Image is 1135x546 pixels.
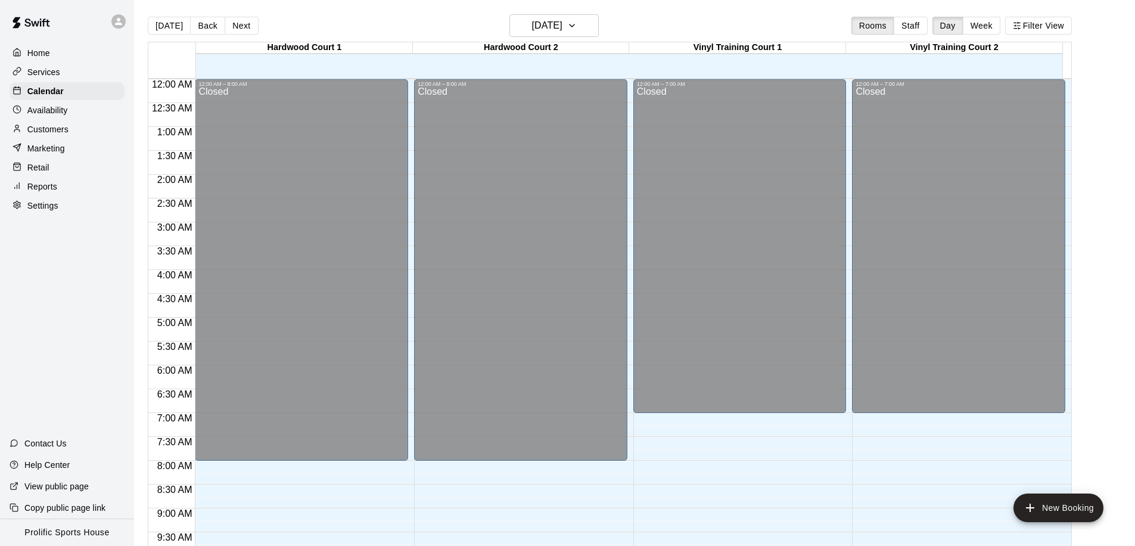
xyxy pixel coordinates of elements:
[27,123,69,135] p: Customers
[10,178,125,196] a: Reports
[413,42,629,54] div: Hardwood Court 2
[633,79,847,413] div: 12:00 AM – 7:00 AM: Closed
[27,47,50,59] p: Home
[418,87,624,465] div: Closed
[27,66,60,78] p: Services
[154,508,195,519] span: 9:00 AM
[154,127,195,137] span: 1:00 AM
[894,17,928,35] button: Staff
[10,197,125,215] a: Settings
[190,17,225,35] button: Back
[154,342,195,352] span: 5:30 AM
[418,81,624,87] div: 12:00 AM – 8:00 AM
[852,79,1065,413] div: 12:00 AM – 7:00 AM: Closed
[27,200,58,212] p: Settings
[225,17,258,35] button: Next
[637,81,843,87] div: 12:00 AM – 7:00 AM
[154,270,195,280] span: 4:00 AM
[154,461,195,471] span: 8:00 AM
[10,120,125,138] a: Customers
[629,42,845,54] div: Vinyl Training Court 1
[198,87,405,465] div: Closed
[963,17,1000,35] button: Week
[27,104,68,116] p: Availability
[149,79,195,89] span: 12:00 AM
[27,162,49,173] p: Retail
[148,17,191,35] button: [DATE]
[24,438,67,449] p: Contact Us
[532,17,562,34] h6: [DATE]
[10,44,125,62] a: Home
[414,79,627,461] div: 12:00 AM – 8:00 AM: Closed
[154,175,195,185] span: 2:00 AM
[154,318,195,328] span: 5:00 AM
[154,365,195,376] span: 6:00 AM
[27,142,65,154] p: Marketing
[154,437,195,447] span: 7:30 AM
[24,459,70,471] p: Help Center
[10,139,125,157] a: Marketing
[856,81,1062,87] div: 12:00 AM – 7:00 AM
[10,101,125,119] a: Availability
[637,87,843,417] div: Closed
[27,181,57,193] p: Reports
[24,480,89,492] p: View public page
[154,294,195,304] span: 4:30 AM
[1013,494,1103,522] button: add
[195,79,408,461] div: 12:00 AM – 8:00 AM: Closed
[198,81,405,87] div: 12:00 AM – 8:00 AM
[196,42,412,54] div: Hardwood Court 1
[24,502,105,514] p: Copy public page link
[27,85,64,97] p: Calendar
[856,87,1062,417] div: Closed
[154,246,195,256] span: 3:30 AM
[154,485,195,495] span: 8:30 AM
[24,526,109,539] p: Prolific Sports House
[154,413,195,423] span: 7:00 AM
[846,42,1062,54] div: Vinyl Training Court 2
[154,532,195,542] span: 9:30 AM
[154,151,195,161] span: 1:30 AM
[154,222,195,232] span: 3:00 AM
[932,17,963,35] button: Day
[10,63,125,81] a: Services
[149,103,195,113] span: 12:30 AM
[10,82,125,100] a: Calendar
[10,159,125,176] a: Retail
[154,389,195,399] span: 6:30 AM
[509,14,599,37] button: [DATE]
[154,198,195,209] span: 2:30 AM
[851,17,894,35] button: Rooms
[1005,17,1072,35] button: Filter View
